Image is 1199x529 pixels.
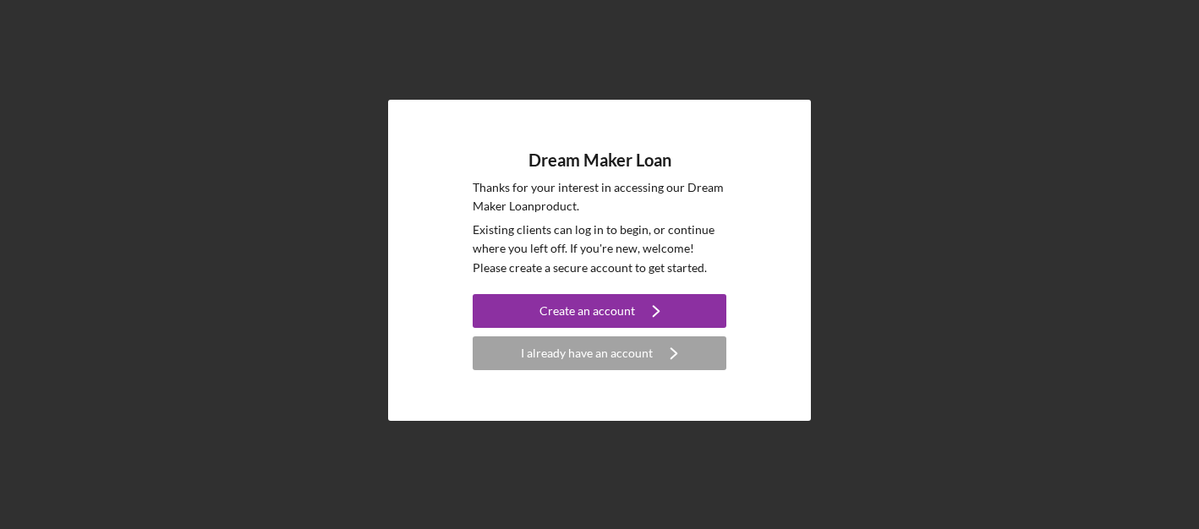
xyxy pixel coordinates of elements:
[473,336,726,370] button: I already have an account
[473,294,726,332] a: Create an account
[539,294,635,328] div: Create an account
[473,294,726,328] button: Create an account
[473,178,726,216] p: Thanks for your interest in accessing our Dream Maker Loan product.
[473,221,726,277] p: Existing clients can log in to begin, or continue where you left off. If you're new, welcome! Ple...
[528,150,671,170] h4: Dream Maker Loan
[521,336,653,370] div: I already have an account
